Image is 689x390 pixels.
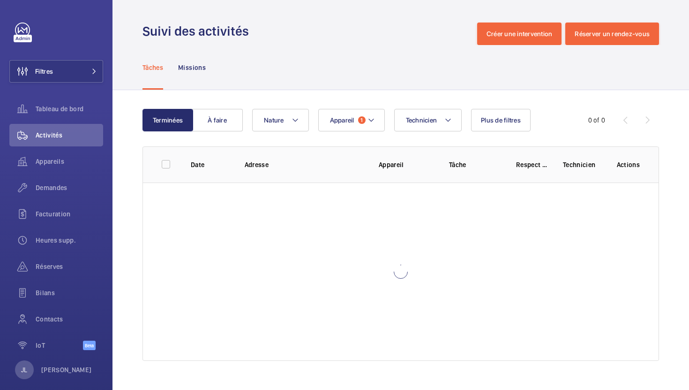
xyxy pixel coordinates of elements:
[36,183,103,192] span: Demandes
[563,160,602,169] p: Technicien
[36,314,103,324] span: Contacts
[394,109,462,131] button: Technicien
[21,365,27,375] p: JL
[142,23,255,40] h1: Suivi des activités
[471,109,531,131] button: Plus de filtres
[318,109,385,131] button: Appareil1
[516,160,548,169] p: Respect délai
[565,23,659,45] button: Réserver un rendez-vous
[36,104,103,114] span: Tableau de bord
[36,288,103,298] span: Bilans
[142,63,163,72] p: Tâches
[9,60,103,83] button: Filtres
[245,160,364,169] p: Adresse
[36,209,103,219] span: Facturation
[36,157,103,166] span: Appareils
[449,160,501,169] p: Tâche
[36,130,103,140] span: Activités
[379,160,434,169] p: Appareil
[192,109,243,131] button: À faire
[617,160,640,169] p: Actions
[406,116,437,124] span: Technicien
[35,67,53,76] span: Filtres
[358,116,366,124] span: 1
[588,115,605,125] div: 0 of 0
[83,341,96,350] span: Beta
[191,160,230,169] p: Date
[330,116,354,124] span: Appareil
[481,116,521,124] span: Plus de filtres
[36,236,103,245] span: Heures supp.
[178,63,206,72] p: Missions
[142,109,193,131] button: Terminées
[41,365,92,375] p: [PERSON_NAME]
[477,23,562,45] button: Créer une intervention
[264,116,284,124] span: Nature
[252,109,309,131] button: Nature
[36,341,83,350] span: IoT
[36,262,103,271] span: Réserves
